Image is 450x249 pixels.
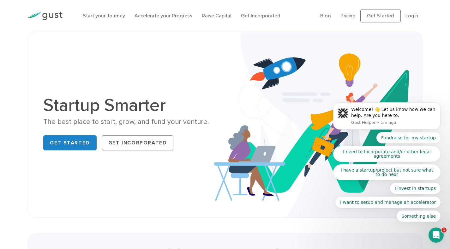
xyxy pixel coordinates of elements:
[320,13,331,19] a: Blog
[241,13,280,19] a: Get Incorporated
[324,3,450,232] iframe: Intercom notifications message
[429,228,444,243] iframe: Intercom live chat
[102,135,174,150] a: Get Incorporated
[214,32,423,217] img: Startup Smarter Hero
[441,228,447,233] span: 1
[202,13,231,19] a: Raise Capital
[43,96,220,114] h1: Startup Smarter
[43,135,97,150] a: Get Started
[135,13,192,19] a: Accelerate your Progress
[43,117,220,126] div: The best place to start, grow, and fund your venture.
[83,13,125,19] a: Start your Journey
[27,12,63,20] img: Gust Logo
